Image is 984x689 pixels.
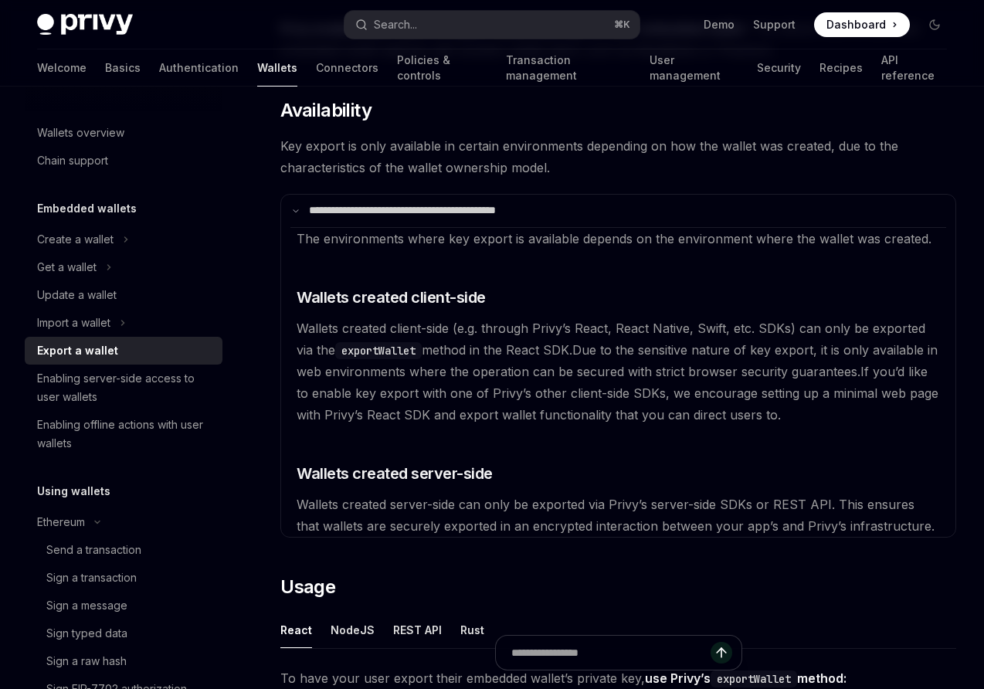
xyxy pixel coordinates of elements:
[37,230,114,249] div: Create a wallet
[25,536,222,564] a: Send a transaction
[814,12,910,37] a: Dashboard
[25,564,222,592] a: Sign a transaction
[331,612,375,648] div: NodeJS
[297,497,935,534] span: Wallets created server-side can only be exported via Privy’s server-side SDKs or REST API. This e...
[297,287,486,308] span: Wallets created client-side
[819,49,863,87] a: Recipes
[297,231,931,246] span: The environments where key export is available depends on the environment where the wallet was cr...
[397,49,487,87] a: Policies & controls
[37,482,110,501] h5: Using wallets
[37,14,133,36] img: dark logo
[257,49,297,87] a: Wallets
[37,124,124,142] div: Wallets overview
[757,49,801,87] a: Security
[344,11,640,39] button: Open search
[37,369,213,406] div: Enabling server-side access to user wallets
[46,596,127,615] div: Sign a message
[297,364,938,423] span: If you’d like to enable key export with one of Privy’s other client-side SDKs, we encourage setti...
[46,541,141,559] div: Send a transaction
[46,652,127,670] div: Sign a raw hash
[25,508,222,536] button: Toggle Ethereum section
[704,17,735,32] a: Demo
[753,17,796,32] a: Support
[25,592,222,619] a: Sign a message
[335,342,422,359] code: exportWallet
[25,619,222,647] a: Sign typed data
[374,15,417,34] div: Search...
[37,49,87,87] a: Welcome
[826,17,886,32] span: Dashboard
[46,624,127,643] div: Sign typed data
[37,258,97,277] div: Get a wallet
[159,49,239,87] a: Authentication
[37,416,213,453] div: Enabling offline actions with user wallets
[280,98,372,123] span: Availability
[280,612,312,648] div: React
[37,314,110,332] div: Import a wallet
[922,12,947,37] button: Toggle dark mode
[393,612,442,648] div: REST API
[297,321,925,358] span: Wallets created client-side (e.g. through Privy’s React, React Native, Swift, etc. SDKs) can only...
[25,411,222,457] a: Enabling offline actions with user wallets
[25,253,222,281] button: Toggle Get a wallet section
[37,513,85,531] div: Ethereum
[511,636,711,670] input: Ask a question...
[25,119,222,147] a: Wallets overview
[25,309,222,337] button: Toggle Import a wallet section
[881,49,947,87] a: API reference
[280,575,335,599] span: Usage
[25,337,222,365] a: Export a wallet
[280,135,956,178] span: Key export is only available in certain environments depending on how the wallet was created, due...
[25,226,222,253] button: Toggle Create a wallet section
[37,286,117,304] div: Update a wallet
[37,341,118,360] div: Export a wallet
[37,199,137,218] h5: Embedded wallets
[25,281,222,309] a: Update a wallet
[25,147,222,175] a: Chain support
[506,49,631,87] a: Transaction management
[297,342,938,379] span: Due to the sensitive nature of key export, it is only available in web environments where the ope...
[25,647,222,675] a: Sign a raw hash
[650,49,738,87] a: User management
[460,612,484,648] div: Rust
[614,19,630,31] span: ⌘ K
[37,151,108,170] div: Chain support
[316,49,378,87] a: Connectors
[105,49,141,87] a: Basics
[25,365,222,411] a: Enabling server-side access to user wallets
[711,642,732,664] button: Send message
[297,463,493,484] span: Wallets created server-side
[46,569,137,587] div: Sign a transaction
